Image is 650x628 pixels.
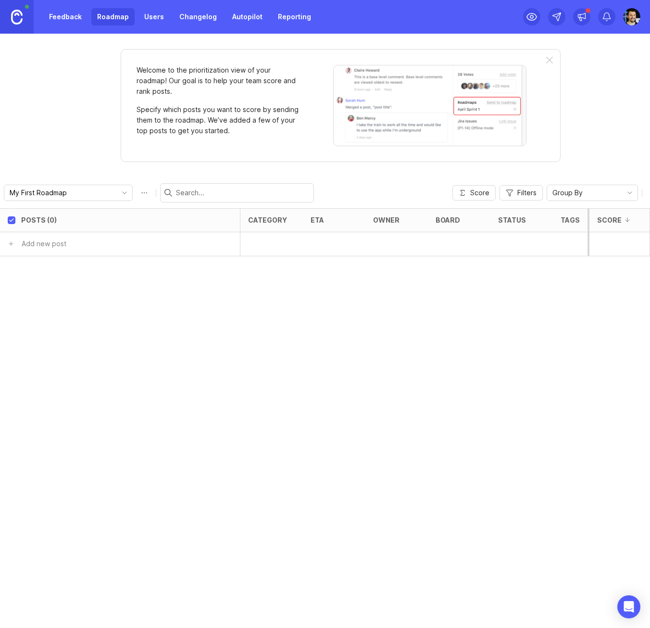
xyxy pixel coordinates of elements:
img: Sebastian Waschnick [623,8,640,25]
div: board [436,216,460,224]
div: tags [561,216,580,224]
input: Search... [176,188,310,198]
span: Filters [517,188,537,198]
a: Roadmap [91,8,135,25]
img: Canny Home [11,10,23,25]
p: Specify which posts you want to score by sending them to the roadmap. We’ve added a few of your t... [137,104,300,136]
button: Filters [500,185,543,201]
input: My First Roadmap [10,188,116,198]
svg: toggle icon [622,189,637,197]
button: Score [452,185,496,201]
div: Open Intercom Messenger [617,595,640,618]
div: status [498,216,526,224]
div: eta [311,216,324,224]
a: Changelog [174,8,223,25]
a: Users [138,8,170,25]
a: Feedback [43,8,87,25]
div: Add new post [22,239,66,249]
div: toggle menu [4,185,133,201]
div: category [248,216,287,224]
div: Posts (0) [21,216,57,224]
div: Score [597,216,622,224]
a: Autopilot [226,8,268,25]
span: Group By [552,188,583,198]
svg: toggle icon [117,189,132,197]
img: When viewing a post, you can send it to a roadmap [333,65,526,146]
button: Roadmap options [137,185,152,201]
div: toggle menu [547,185,638,201]
span: Score [470,188,489,198]
div: owner [373,216,400,224]
p: Welcome to the prioritization view of your roadmap! Our goal is to help your team score and rank ... [137,65,300,97]
a: Reporting [272,8,317,25]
